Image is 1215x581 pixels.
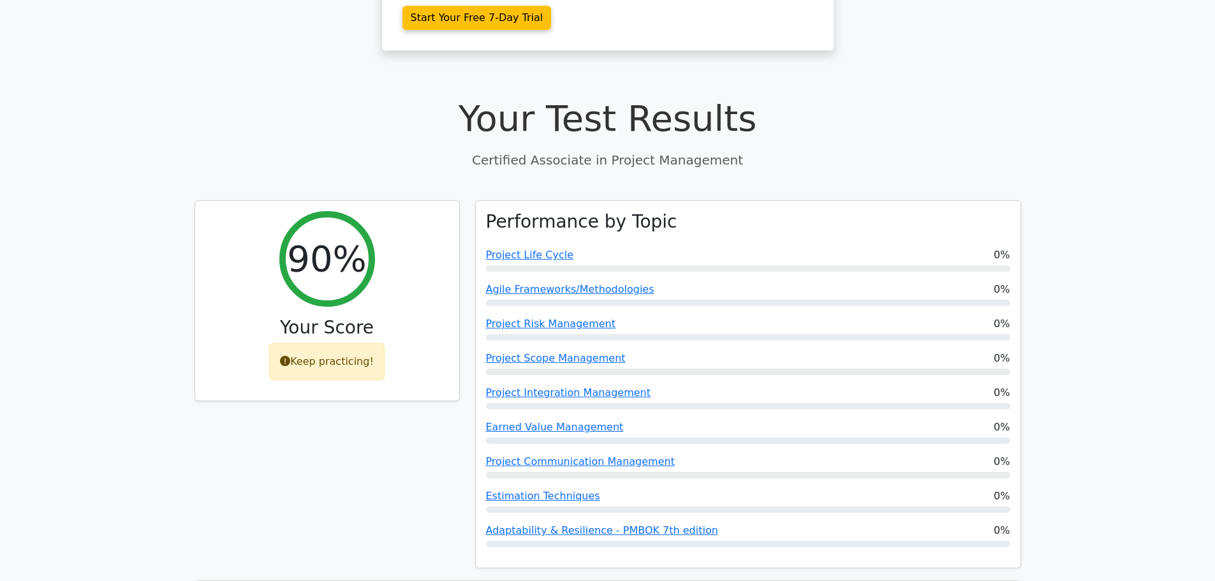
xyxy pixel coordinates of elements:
a: Project Life Cycle [486,249,573,261]
span: 0% [994,523,1010,538]
span: 0% [994,316,1010,332]
a: Agile Frameworks/Methodologies [486,283,654,295]
a: Earned Value Management [486,421,624,433]
a: Project Communication Management [486,455,675,467]
h3: Performance by Topic [486,211,677,233]
a: Adaptability & Resilience - PMBOK 7th edition [486,524,718,536]
a: Project Integration Management [486,386,651,399]
a: Project Scope Management [486,352,626,364]
p: Certified Associate in Project Management [195,151,1021,170]
div: Keep practicing! [269,343,385,380]
span: 0% [994,351,1010,366]
span: 0% [994,282,1010,297]
h2: 90% [287,237,366,280]
h3: Your Score [205,317,449,339]
h1: Your Test Results [195,97,1021,140]
a: Estimation Techniques [486,490,600,502]
a: Start Your Free 7-Day Trial [402,6,552,30]
span: 0% [994,247,1010,263]
span: 0% [994,454,1010,469]
span: 0% [994,385,1010,401]
span: 0% [994,420,1010,435]
span: 0% [994,489,1010,504]
a: Project Risk Management [486,318,615,330]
